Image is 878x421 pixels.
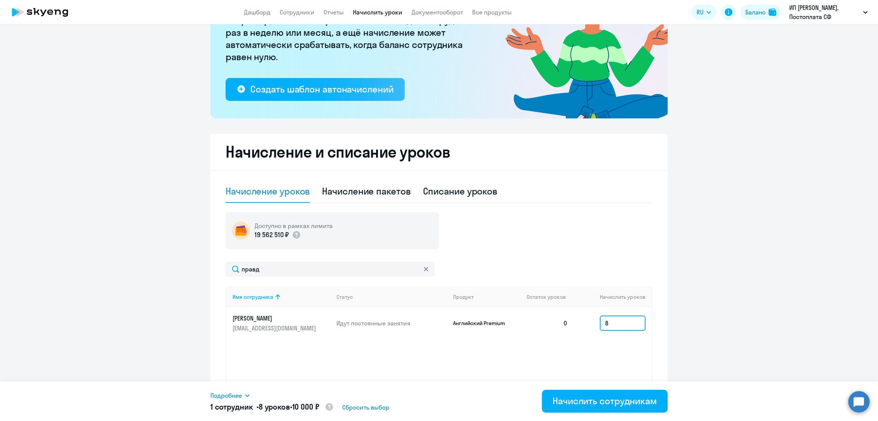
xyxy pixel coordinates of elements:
div: Списание уроков [423,185,498,197]
div: Остаток уроков [527,293,574,300]
span: Подробнее [210,391,242,400]
div: Создать шаблон автоначислений [250,83,393,95]
p: ИП [PERSON_NAME], Постоплата СФ [789,3,860,21]
div: Начисление уроков [226,185,310,197]
p: [EMAIL_ADDRESS][DOMAIN_NAME] [232,324,318,332]
div: Продукт [453,293,474,300]
button: RU [691,5,716,20]
button: ИП [PERSON_NAME], Постоплата СФ [785,3,872,21]
div: Начислить сотрудникам [553,395,657,407]
button: Создать шаблон автоначислений [226,78,405,101]
span: Сбросить выбор [342,403,389,412]
img: balance [769,8,776,16]
span: Остаток уроков [527,293,566,300]
h2: Начисление и списание уроков [226,143,652,161]
h5: 1 сотрудник • • [210,402,334,413]
button: Балансbalance [741,5,781,20]
a: [PERSON_NAME][EMAIL_ADDRESS][DOMAIN_NAME] [232,314,330,332]
a: Начислить уроки [353,8,402,16]
a: Отчеты [324,8,344,16]
h5: Доступно в рамках лимита [255,222,333,230]
p: Идут постоянные занятия [336,319,447,327]
button: Начислить сотрудникам [542,390,668,413]
a: Сотрудники [280,8,314,16]
div: Статус [336,293,353,300]
div: Имя сотрудника [232,293,273,300]
img: wallet-circle.png [232,222,250,240]
a: Документооборот [412,8,463,16]
div: Начисление пакетов [322,185,410,197]
p: 19 562 510 ₽ [255,230,289,240]
div: Имя сотрудника [232,293,330,300]
div: Баланс [745,8,766,17]
p: [PERSON_NAME] больше не придётся начислять вручную. Например, можно настроить начисление для сотр... [226,2,485,63]
a: Дашборд [244,8,271,16]
div: Статус [336,293,447,300]
th: Начислить уроков [574,287,652,307]
span: 8 уроков [259,402,290,411]
span: RU [697,8,703,17]
p: [PERSON_NAME] [232,314,318,322]
a: Все продукты [472,8,512,16]
div: Продукт [453,293,521,300]
span: 10 000 ₽ [292,402,319,411]
p: Английский Premium [453,320,510,327]
input: Поиск по имени, email, продукту или статусу [226,262,434,277]
td: 0 [521,307,574,339]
